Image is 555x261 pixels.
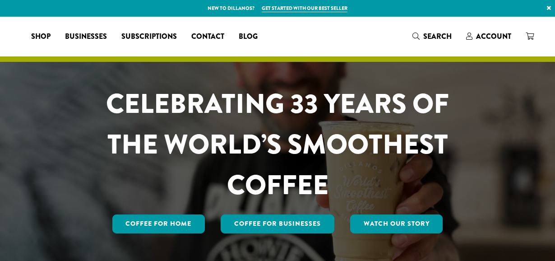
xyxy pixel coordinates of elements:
a: Coffee for Home [112,214,205,233]
span: Businesses [65,31,107,42]
a: Get started with our best seller [262,5,347,12]
span: Account [476,31,511,42]
span: Contact [191,31,224,42]
span: Subscriptions [121,31,177,42]
a: Coffee For Businesses [221,214,334,233]
span: Shop [31,31,51,42]
a: Search [405,29,459,44]
h1: CELEBRATING 33 YEARS OF THE WORLD’S SMOOTHEST COFFEE [79,84,476,205]
span: Search [423,31,452,42]
span: Blog [239,31,258,42]
a: Watch Our Story [350,214,443,233]
a: Shop [24,29,58,44]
